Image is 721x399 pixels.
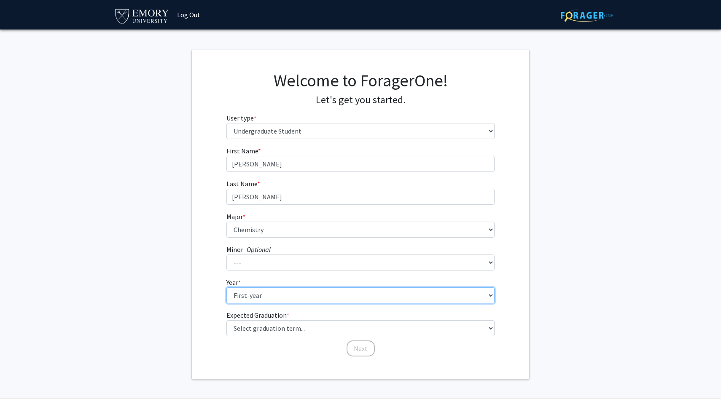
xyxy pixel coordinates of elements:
label: Year [226,277,241,287]
label: Minor [226,244,271,254]
iframe: Chat [6,361,36,393]
img: ForagerOne Logo [561,9,613,22]
img: Emory University Logo [114,6,170,25]
h1: Welcome to ForagerOne! [226,70,495,91]
h4: Let's get you started. [226,94,495,106]
i: - Optional [243,245,271,254]
label: Major [226,212,245,222]
label: Expected Graduation [226,310,289,320]
span: First Name [226,147,258,155]
button: Next [347,340,375,356]
span: Last Name [226,179,257,188]
label: User type [226,113,256,123]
